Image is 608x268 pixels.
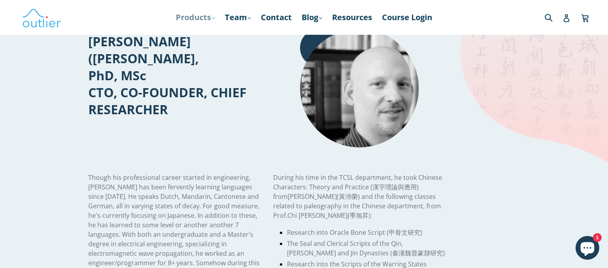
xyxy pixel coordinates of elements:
a: Course Login [378,10,436,25]
a: Resources [328,10,376,25]
a: Blog [298,10,326,25]
h1: [PERSON_NAME] ([PERSON_NAME], PhD, MSc CTO, CO-FOUNDER, CHIEF RESEARCHER [88,33,261,118]
span: hi [PERSON_NAME] [291,211,348,220]
span: 季旭昇 [350,211,369,220]
span: Research into Oracle Bone Script ( ) [287,228,422,237]
a: Team [221,10,255,25]
span: C [287,211,291,220]
a: Contact [257,10,296,25]
span: 甲骨文研究 [389,228,420,237]
span: 秦漢魏晉篆隸研究 [392,249,443,257]
span: [PERSON_NAME] [288,192,337,201]
inbox-online-store-chat: Shopify online store chat [573,236,602,262]
span: The Seal and Clerical Scripts of the Qin, [PERSON_NAME] and Jin Dynasties ( ) [287,239,445,257]
a: Products [172,10,219,25]
img: Outlier Linguistics [22,6,61,29]
span: 漢字理論與應用 [372,183,417,191]
input: Search [543,9,564,25]
span: During his time in the TCSL department, he took Chinese Characters: Theory and Practice ( ) from ... [273,173,442,220]
span: 黃沛榮 [339,192,358,201]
